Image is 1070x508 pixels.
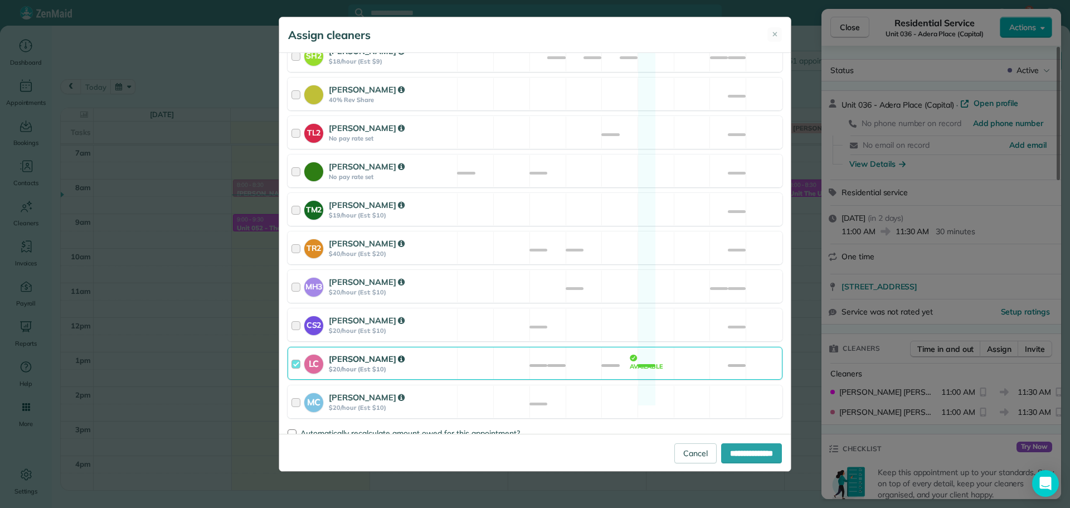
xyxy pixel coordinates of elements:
strong: $19/hour (Est: $10) [329,211,454,219]
strong: [PERSON_NAME] [329,315,405,326]
strong: [PERSON_NAME] [329,46,405,56]
strong: [PERSON_NAME] [329,161,405,172]
strong: [PERSON_NAME] [329,354,405,364]
strong: 40% Rev Share [329,96,454,104]
div: Open Intercom Messenger [1032,470,1059,497]
strong: [PERSON_NAME] [329,277,405,287]
strong: MH3 [304,278,323,293]
strong: SH2 [304,47,323,62]
strong: $20/hour (Est: $10) [329,327,454,335]
strong: $18/hour (Est: $9) [329,57,454,65]
strong: $20/hour (Est: $10) [329,288,454,296]
strong: $20/hour (Est: $10) [329,365,454,373]
strong: LC [304,355,323,371]
span: ✕ [772,29,778,40]
strong: [PERSON_NAME] [329,84,405,95]
a: Cancel [674,443,717,463]
strong: TL2 [304,124,323,139]
strong: TR2 [304,239,323,254]
strong: $40/hour (Est: $20) [329,250,454,258]
strong: $20/hour (Est: $10) [329,404,454,412]
strong: No pay rate set [329,173,454,181]
strong: [PERSON_NAME] [329,200,405,210]
span: Automatically recalculate amount owed for this appointment? [300,428,520,438]
strong: [PERSON_NAME] [329,123,405,133]
h5: Assign cleaners [288,27,371,43]
strong: [PERSON_NAME] [329,238,405,249]
strong: [PERSON_NAME] [329,392,405,403]
strong: CS2 [304,316,323,331]
strong: MC [304,393,323,409]
strong: TM2 [304,201,323,216]
strong: No pay rate set [329,134,454,142]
